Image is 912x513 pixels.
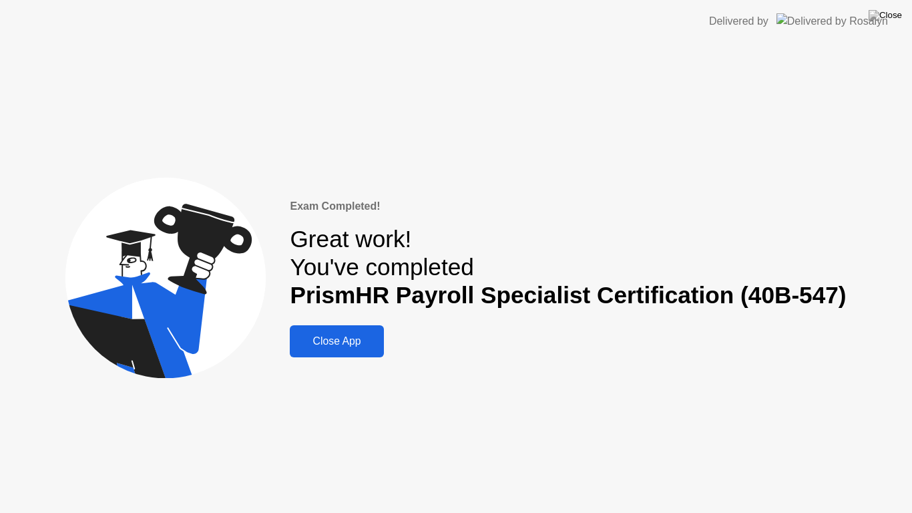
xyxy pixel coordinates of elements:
img: Close [869,10,902,21]
div: Delivered by [709,13,768,29]
img: Delivered by Rosalyn [776,13,888,29]
button: Close App [290,325,383,357]
div: Close App [294,335,379,347]
div: Exam Completed! [290,198,846,214]
b: PrismHR Payroll Specialist Certification (40B-547) [290,282,846,308]
div: Great work! You've completed [290,225,846,310]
